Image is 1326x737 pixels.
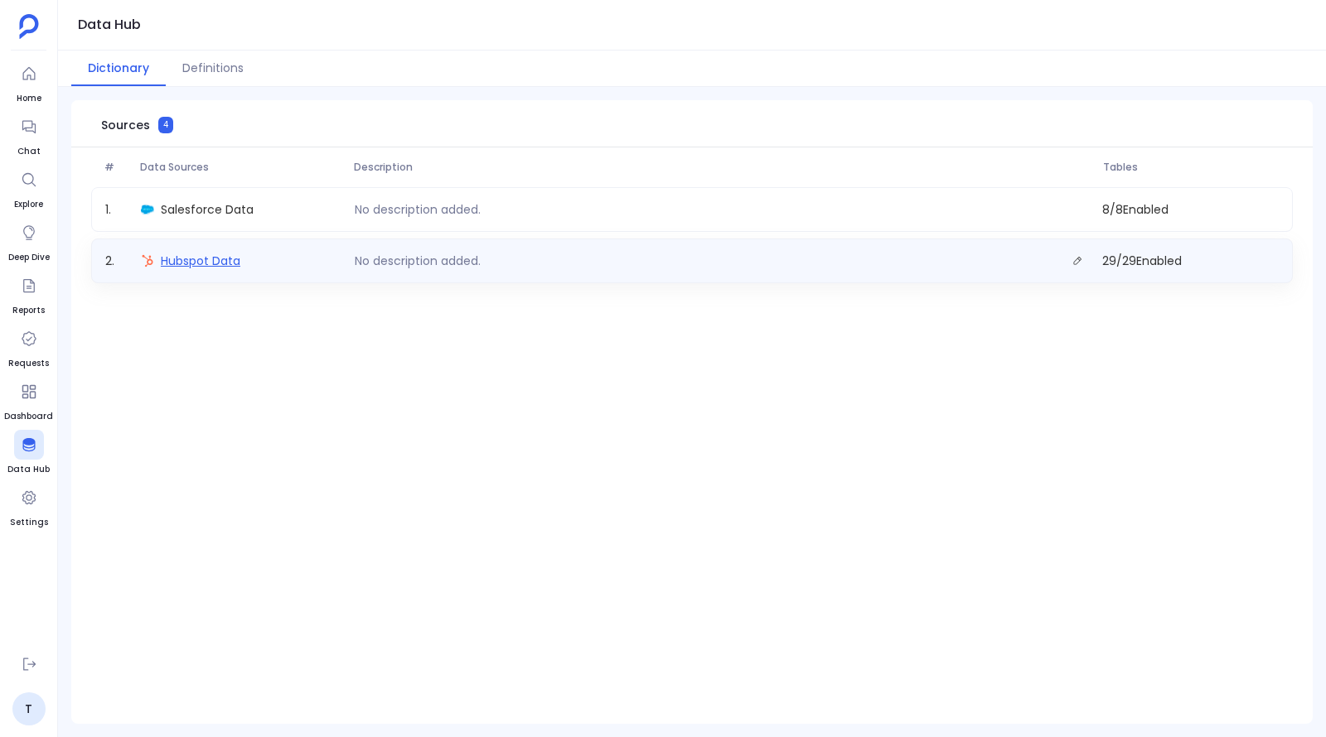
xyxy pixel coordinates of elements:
[1096,249,1285,272] span: 29 / 29 Enabled
[12,304,45,317] span: Reports
[12,271,45,317] a: Reports
[166,51,260,86] button: Definitions
[161,253,240,269] span: Hubspot Data
[133,161,347,174] span: Data Sources
[348,253,487,269] p: No description added.
[14,145,44,158] span: Chat
[4,410,53,423] span: Dashboard
[10,516,48,529] span: Settings
[8,357,49,370] span: Requests
[99,201,134,218] span: 1 .
[78,13,141,36] h1: Data Hub
[101,117,150,133] span: Sources
[1096,161,1286,174] span: Tables
[347,161,1096,174] span: Description
[7,430,50,476] a: Data Hub
[8,324,49,370] a: Requests
[12,692,46,725] a: T
[10,483,48,529] a: Settings
[14,112,44,158] a: Chat
[14,59,44,105] a: Home
[71,51,166,86] button: Dictionary
[8,251,50,264] span: Deep Dive
[14,198,44,211] span: Explore
[348,201,487,218] p: No description added.
[1096,201,1285,218] span: 8 / 8 Enabled
[14,92,44,105] span: Home
[4,377,53,423] a: Dashboard
[158,117,173,133] span: 4
[161,201,254,218] span: Salesforce Data
[7,463,50,476] span: Data Hub
[14,165,44,211] a: Explore
[98,161,133,174] span: #
[99,249,134,272] span: 2 .
[19,14,39,39] img: petavue logo
[1066,249,1089,272] button: Edit description.
[8,218,50,264] a: Deep Dive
